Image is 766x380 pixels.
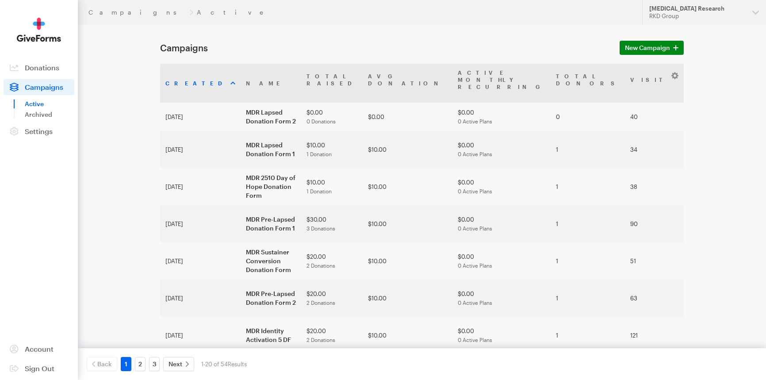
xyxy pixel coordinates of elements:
[551,168,625,205] td: 1
[551,131,625,168] td: 1
[163,357,194,371] a: Next
[25,109,74,120] a: Archived
[682,64,739,103] th: Conv. Rate: activate to sort column ascending
[363,64,452,103] th: AvgDonation: activate to sort column ascending
[682,205,739,242] td: 3.33%
[363,317,452,354] td: $10.00
[306,151,332,157] span: 1 Donation
[625,280,682,317] td: 63
[682,242,739,280] td: 3.92%
[241,103,301,131] td: MDR Lapsed Donation Form 2
[682,280,739,317] td: 3.17%
[301,242,363,280] td: $20.00
[149,357,160,371] a: 3
[17,18,61,42] img: GiveForms
[228,361,247,368] span: Results
[452,64,551,103] th: Active MonthlyRecurring: activate to sort column ascending
[160,205,241,242] td: [DATE]
[25,364,54,372] span: Sign Out
[4,60,74,76] a: Donations
[363,103,452,131] td: $0.00
[682,168,739,205] td: 2.63%
[25,127,53,135] span: Settings
[301,103,363,131] td: $0.00
[160,280,241,317] td: [DATE]
[363,280,452,317] td: $10.00
[363,131,452,168] td: $10.00
[241,131,301,168] td: MDR Lapsed Donation Form 1
[551,205,625,242] td: 1
[169,359,182,369] span: Next
[301,131,363,168] td: $10.00
[88,9,186,16] a: Campaigns
[160,42,609,53] h1: Campaigns
[301,64,363,103] th: TotalRaised: activate to sort column ascending
[625,168,682,205] td: 38
[363,205,452,242] td: $10.00
[452,317,551,354] td: $0.00
[452,131,551,168] td: $0.00
[458,337,492,343] span: 0 Active Plans
[625,205,682,242] td: 90
[306,188,332,194] span: 1 Donation
[551,64,625,103] th: TotalDonors: activate to sort column ascending
[25,83,63,91] span: Campaigns
[458,225,492,231] span: 0 Active Plans
[458,299,492,306] span: 0 Active Plans
[452,103,551,131] td: $0.00
[625,317,682,354] td: 121
[452,168,551,205] td: $0.00
[625,42,670,53] span: New Campaign
[160,317,241,354] td: [DATE]
[452,242,551,280] td: $0.00
[160,103,241,131] td: [DATE]
[625,131,682,168] td: 34
[160,168,241,205] td: [DATE]
[625,103,682,131] td: 40
[551,103,625,131] td: 0
[306,299,335,306] span: 2 Donations
[301,317,363,354] td: $20.00
[306,337,335,343] span: 2 Donations
[458,188,492,194] span: 0 Active Plans
[160,242,241,280] td: [DATE]
[4,123,74,139] a: Settings
[306,262,335,269] span: 2 Donations
[241,317,301,354] td: MDR Identity Activation 5 DF
[301,168,363,205] td: $10.00
[551,280,625,317] td: 1
[458,262,492,269] span: 0 Active Plans
[201,357,247,371] div: 1-20 of 54
[241,205,301,242] td: MDR Pre-Lapsed Donation Form 1
[25,63,59,72] span: Donations
[452,280,551,317] td: $0.00
[458,151,492,157] span: 0 Active Plans
[306,118,336,124] span: 0 Donations
[241,168,301,205] td: MDR 2510 Day of Hope Donation Form
[306,225,335,231] span: 3 Donations
[241,242,301,280] td: MDR Sustainer Conversion Donation Form
[551,242,625,280] td: 1
[4,341,74,357] a: Account
[458,118,492,124] span: 0 Active Plans
[625,64,682,103] th: Visits: activate to sort column ascending
[682,317,739,354] td: 1.65%
[160,131,241,168] td: [DATE]
[4,361,74,376] a: Sign Out
[625,242,682,280] td: 51
[620,41,684,55] a: New Campaign
[551,317,625,354] td: 1
[363,168,452,205] td: $10.00
[363,242,452,280] td: $10.00
[452,205,551,242] td: $0.00
[135,357,146,371] a: 2
[649,5,745,12] div: [MEDICAL_DATA] Research
[160,64,241,103] th: Created: activate to sort column ascending
[4,79,74,95] a: Campaigns
[241,280,301,317] td: MDR Pre-Lapsed Donation Form 2
[25,345,54,353] span: Account
[25,99,74,109] a: Active
[649,12,745,20] div: RKD Group
[301,205,363,242] td: $30.00
[682,103,739,131] td: 0.00%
